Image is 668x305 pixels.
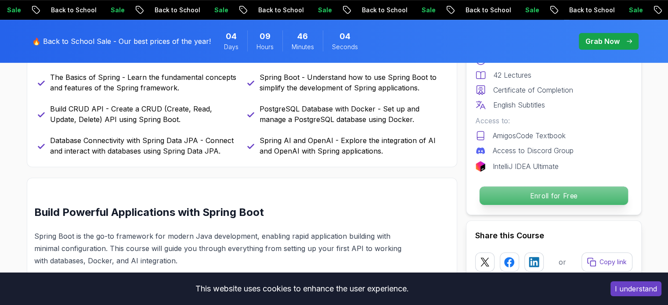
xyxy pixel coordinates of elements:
span: Seconds [332,43,358,51]
span: 4 Seconds [339,30,350,43]
button: Accept cookies [610,281,661,296]
span: 46 Minutes [297,30,308,43]
p: Back to School [459,6,518,14]
p: Enroll for Free [479,187,628,205]
p: IntelliJ IDEA Ultimate [493,161,559,172]
p: Back to School [251,6,311,14]
p: AmigosCode Textbook [493,130,566,141]
p: Back to School [562,6,622,14]
p: Sale [104,6,132,14]
p: 42 Lectures [493,70,531,80]
p: 🔥 Back to School Sale - Our best prices of the year! [32,36,211,47]
p: Sale [415,6,443,14]
span: Days [224,43,238,51]
p: Build CRUD API - Create a CRUD (Create, Read, Update, Delete) API using Spring Boot. [50,104,237,125]
p: Sale [207,6,235,14]
span: Minutes [292,43,314,51]
p: Access to Discord Group [493,145,574,156]
p: Copy link [599,258,627,266]
p: Certificate of Completion [493,85,573,95]
span: Hours [256,43,274,51]
p: Back to School [44,6,104,14]
p: PostgreSQL Database with Docker - Set up and manage a PostgreSQL database using Docker. [260,104,446,125]
p: Sale [311,6,339,14]
p: Spring AI and OpenAI - Explore the integration of AI and OpenAI with Spring applications. [260,135,446,156]
p: The Basics of Spring - Learn the fundamental concepts and features of the Spring framework. [50,72,237,93]
p: Back to School [355,6,415,14]
p: or [559,257,566,267]
span: 4 Days [226,30,237,43]
h2: Share this Course [475,230,632,242]
p: Access to: [475,115,632,126]
div: This website uses cookies to enhance the user experience. [7,279,597,298]
p: Spring Boot - Understand how to use Spring Boot to simplify the development of Spring applications. [260,72,446,93]
p: Spring Boot is the go-to framework for modern Java development, enabling rapid application buildi... [34,230,408,267]
button: Enroll for Free [479,186,628,205]
img: jetbrains logo [475,161,486,172]
h2: Build Powerful Applications with Spring Boot [34,205,408,219]
span: 9 Hours [260,30,271,43]
p: Database Connectivity with Spring Data JPA - Connect and interact with databases using Spring Dat... [50,135,237,156]
p: Back to School [148,6,207,14]
p: Grab Now [585,36,620,47]
p: Sale [622,6,650,14]
button: Copy link [581,252,632,272]
p: Sale [518,6,546,14]
p: English Subtitles [493,100,545,110]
